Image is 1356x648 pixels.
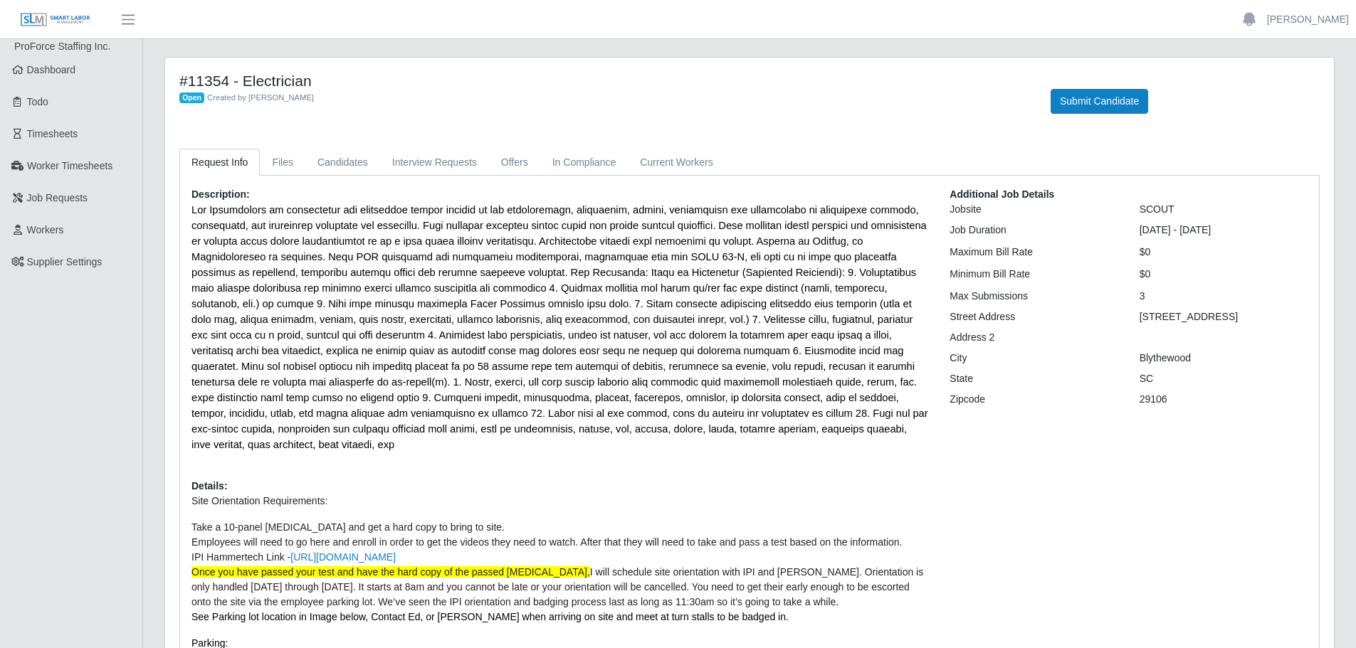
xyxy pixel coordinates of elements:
[939,392,1128,407] div: Zipcode
[179,92,204,104] span: Open
[191,566,923,607] span: I will schedule site orientation with IPI and [PERSON_NAME]. Orientation is only handled [DATE] t...
[1129,392,1318,407] div: 29106
[179,149,260,176] a: Request Info
[14,41,110,52] span: ProForce Staffing Inc.
[540,149,629,176] a: In Compliance
[1129,267,1318,282] div: $0
[191,551,396,563] span: IPI Hammertech Link -
[1129,202,1318,217] div: SCOUT
[1129,245,1318,260] div: $0
[27,160,112,171] span: Worker Timesheets
[20,12,91,28] img: SLM Logo
[27,192,88,203] span: Job Requests
[1129,289,1318,304] div: 3
[191,480,228,492] b: Details:
[179,72,1029,90] h4: #11354 - Electrician
[260,149,305,176] a: Files
[191,188,250,200] b: Description:
[1129,223,1318,238] div: [DATE] - [DATE]
[27,96,48,107] span: Todo
[380,149,489,176] a: Interview Requests
[1129,371,1318,386] div: SC
[939,245,1128,260] div: Maximum Bill Rate
[939,309,1128,324] div: Street Address
[1267,12,1349,27] a: [PERSON_NAME]
[27,256,103,267] span: Supplier Settings
[950,188,1054,200] b: Additional Job Details
[939,351,1128,366] div: City
[191,204,928,450] span: Lor Ipsumdolors am consectetur adi elitseddoe tempor incidid ut lab etdoloremagn, aliquaenim, adm...
[939,330,1128,345] div: Address 2
[191,521,505,533] span: Take a 10-panel [MEDICAL_DATA] and get a hard copy to bring to site.
[290,551,396,563] a: [URL][DOMAIN_NAME]
[207,93,314,102] span: Created by [PERSON_NAME]
[1051,89,1148,114] button: Submit Candidate
[939,202,1128,217] div: Jobsite
[1129,309,1318,324] div: [STREET_ADDRESS]
[191,536,903,548] span: Employees will need to go here and enroll in order to get the videos they need to watch. After th...
[489,149,540,176] a: Offers
[628,149,725,176] a: Current Workers
[191,611,789,622] span: See Parking lot location in Image below, Contact Ed, or [PERSON_NAME] when arriving on site and m...
[191,566,590,578] span: Once you have passed your test and have the hard copy of the passed [MEDICAL_DATA],
[27,224,64,235] span: Workers
[27,128,78,139] span: Timesheets
[1129,351,1318,366] div: Blythewood
[939,371,1128,386] div: State
[939,289,1128,304] div: Max Submissions
[939,267,1128,282] div: Minimum Bill Rate
[305,149,380,176] a: Candidates
[191,495,327,506] span: Site Orientation Requirements:
[939,223,1128,238] div: Job Duration
[27,64,76,75] span: Dashboard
